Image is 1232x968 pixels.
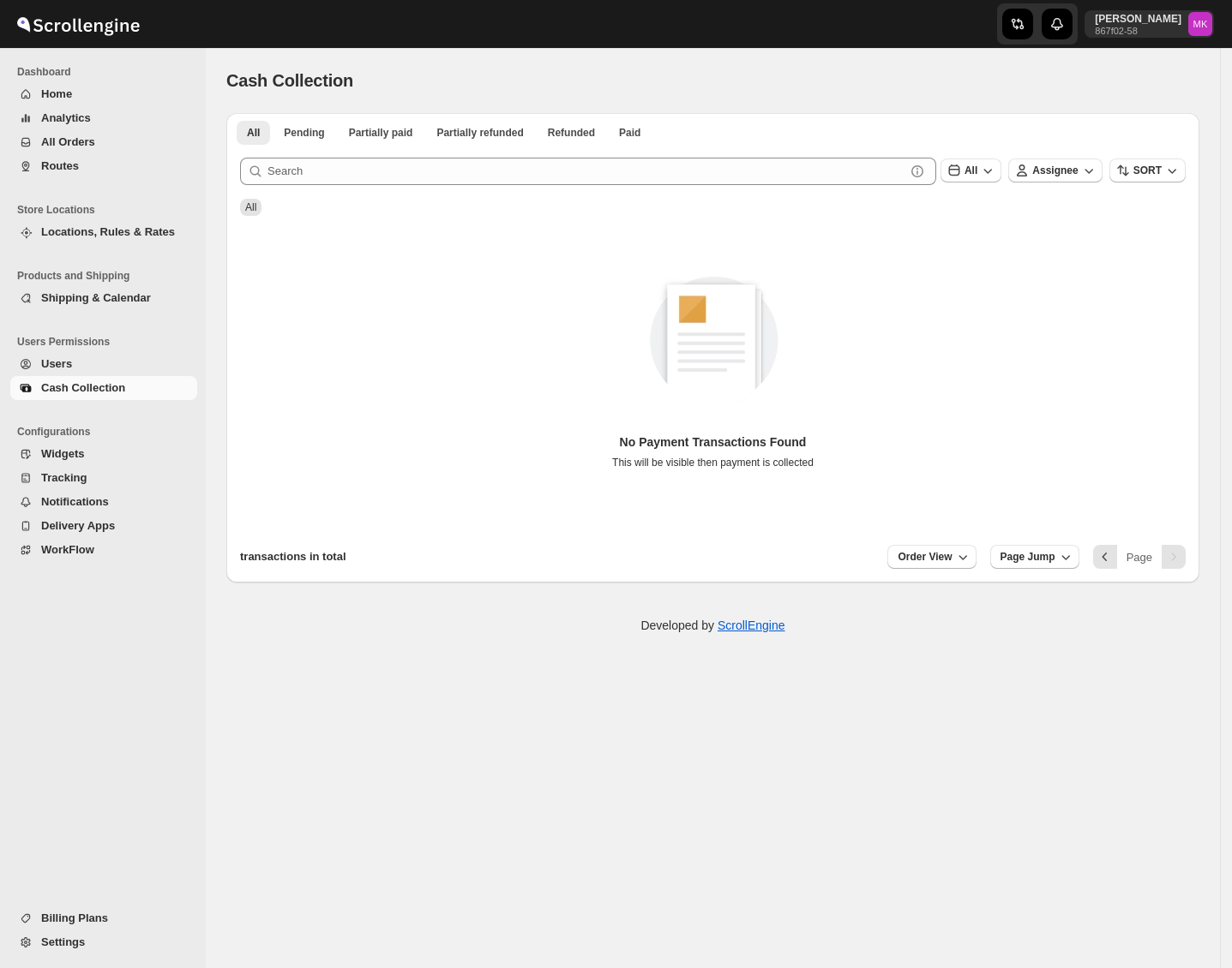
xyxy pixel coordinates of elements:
span: Mostafa Khalifa [1188,12,1212,36]
span: Settings [41,935,85,948]
nav: Pagination [1093,545,1186,569]
span: Shipping & Calendar [41,291,151,304]
button: Shipping & Calendar [10,286,197,310]
p: [PERSON_NAME] [1095,12,1181,26]
span: Tracking [41,471,87,484]
span: Pending [284,126,324,140]
img: ScrollEngine [14,3,142,45]
input: Search [267,158,905,185]
span: Cash Collection [226,71,353,90]
button: Notifications [10,490,197,514]
span: Partially paid [349,126,413,140]
span: Routes [41,159,79,172]
span: Notifications [41,495,109,508]
span: Configurations [17,425,197,439]
span: Users Permissions [17,335,197,349]
p: 867f02-58 [1095,26,1181,36]
span: Analytics [41,111,91,124]
span: Locations, Rules & Rates [41,225,175,238]
span: Home [41,87,72,100]
p: This will be visible then payment is collected [612,456,814,469]
span: All [965,164,977,176]
button: Order View [887,545,976,569]
span: Page Jump [1001,550,1055,564]
button: All Orders [10,130,197,154]
p: Developed by [640,617,784,634]
span: Users [41,357,72,370]
button: User menu [1085,10,1214,38]
span: Assignee [1032,164,1078,176]
span: Refunded [548,126,595,140]
span: Store Locations [17,203,197,217]
button: Page Jump [990,545,1079,569]
span: Dashboard [17,65,197,79]
button: Assignee [1008,158,1102,182]
button: Widgets [10,442,197,466]
button: Analytics [10,106,197,130]
button: SORT [1109,158,1186,182]
button: Cash Collection [10,376,197,400]
span: WorkFlow [41,543,94,556]
button: Billing Plans [10,906,197,930]
p: No Payment Transactions Found [612,433,814,451]
button: WorkFlow [10,538,197,562]
span: All Orders [41,135,95,148]
button: Previous [1093,545,1117,569]
button: Tracking [10,466,197,490]
span: Delivery Apps [41,519,115,532]
span: Products and Shipping [17,269,197,283]
button: Home [10,82,197,106]
span: All [245,201,256,213]
span: Widgets [41,447,84,460]
span: Cash Collection [41,381,125,394]
span: SORT [1133,164,1162,176]
button: Settings [10,930,197,954]
button: Users [10,352,197,376]
button: Delivery Apps [10,514,197,538]
button: All [941,158,1001,182]
span: Partially refunded [436,126,523,140]
button: Routes [10,154,197,178]
a: ScrollEngine [718,618,785,632]
span: Page [1127,551,1152,564]
span: All [247,126,260,140]
span: transactions in total [240,550,346,563]
span: Paid [619,126,640,140]
button: Locations, Rules & Rates [10,220,197,244]
span: Order View [898,550,952,564]
text: MK [1193,19,1208,29]
span: Billing Plans [41,911,108,924]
